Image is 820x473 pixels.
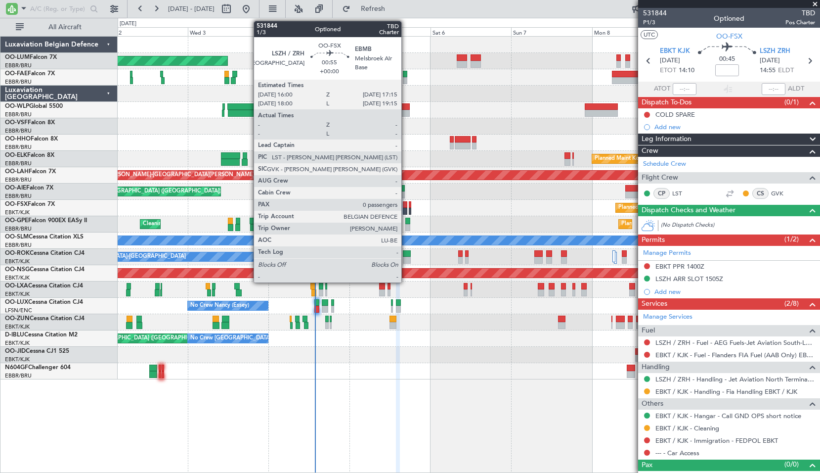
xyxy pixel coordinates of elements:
div: Thu 4 [268,27,349,36]
span: TBD [785,8,815,18]
a: EBBR/BRU [5,143,32,151]
span: OO-SLM [5,234,29,240]
span: [DATE] [760,56,780,66]
div: EBKT PPR 1400Z [655,262,704,271]
div: Optioned [714,13,744,24]
a: OO-NSGCessna Citation CJ4 [5,267,85,273]
div: No Crew Nancy (Essey) [190,298,249,313]
span: OO-FAE [5,71,28,77]
a: OO-VSFFalcon 8X [5,120,55,126]
a: EBKT/KJK [5,323,30,331]
span: OO-LAH [5,169,29,175]
a: EBBR/BRU [5,225,32,233]
a: OO-ZUNCessna Citation CJ4 [5,316,85,322]
div: (No Dispatch Checks) [661,221,820,232]
span: ATOT [654,84,670,94]
span: Handling [642,362,670,373]
span: OO-ELK [5,152,27,158]
span: Leg Information [642,134,691,145]
a: EBKT/KJK [5,339,30,347]
span: Crew [642,145,658,157]
a: Manage Services [643,312,692,322]
div: Owner Melsbroek Air Base [285,70,352,85]
a: LFSN/ENC [5,307,32,314]
span: Others [642,398,663,410]
a: EBBR/BRU [5,176,32,184]
a: EBKT/KJK [5,290,30,298]
div: Wed 3 [188,27,269,36]
a: EBKT/KJK [5,209,30,216]
a: LST [672,189,694,198]
div: Planned Maint Kortrijk-[GEOGRAPHIC_DATA] [595,151,710,166]
a: EBBR/BRU [5,192,32,200]
span: OO-NSG [5,267,30,273]
a: EBKT / KJK - Handling - Fia Handling EBKT / KJK [655,387,797,396]
span: ETOT [660,66,676,76]
span: Permits [642,235,665,246]
a: EBBR/BRU [5,241,32,249]
div: [DATE] [120,20,136,28]
div: Unplanned Maint [GEOGRAPHIC_DATA] ([GEOGRAPHIC_DATA] National) [300,184,485,199]
span: LSZH ZRH [760,47,790,56]
span: Pos Charter [785,18,815,27]
a: EBBR/BRU [5,372,32,379]
span: OO-FSX [716,31,742,42]
input: A/C (Reg. or Type) [30,1,87,16]
span: OO-AIE [5,185,26,191]
span: EBKT KJK [660,47,690,56]
a: --- - Car Access [655,449,699,457]
span: 00:45 [719,54,735,64]
span: OO-GPE [5,218,28,224]
a: EBKT/KJK [5,258,30,265]
div: Planned Maint [PERSON_NAME]-[GEOGRAPHIC_DATA][PERSON_NAME] ([GEOGRAPHIC_DATA][PERSON_NAME]) [69,168,361,183]
span: OO-VSF [5,120,28,126]
span: Pax [642,460,652,471]
a: D-IBLUCessna Citation M2 [5,332,78,338]
a: EBBR/BRU [5,127,32,135]
a: OO-HHOFalcon 8X [5,136,58,142]
a: N604GFChallenger 604 [5,365,71,371]
div: Tue 2 [107,27,188,36]
span: ELDT [778,66,794,76]
div: Planned Maint [GEOGRAPHIC_DATA] ([GEOGRAPHIC_DATA]) [65,184,221,199]
a: EBKT / KJK - Hangar - Call GND OPS short notice [655,412,801,420]
a: OO-ROKCessna Citation CJ4 [5,250,85,256]
div: Planned Maint Kortrijk-[GEOGRAPHIC_DATA] [618,200,734,215]
div: Mon 8 [592,27,673,36]
span: ALDT [788,84,804,94]
a: OO-FSXFalcon 7X [5,201,55,207]
span: (2/8) [784,298,799,309]
span: OO-LUM [5,54,30,60]
span: Dispatch Checks and Weather [642,205,735,216]
div: Cleaning [GEOGRAPHIC_DATA] ([GEOGRAPHIC_DATA] National) [143,217,308,232]
span: Fuel [642,325,655,336]
div: Fri 5 [349,27,431,36]
div: COLD SPARE [655,110,695,119]
span: Flight Crew [642,172,678,184]
a: OO-WLPGlobal 5500 [5,103,63,109]
span: OO-FSX [5,201,28,207]
span: Dispatch To-Dos [642,97,691,108]
span: OO-JID [5,348,26,354]
div: AOG Maint [GEOGRAPHIC_DATA] ([GEOGRAPHIC_DATA] National) [62,331,234,346]
a: EBKT / KJK - Cleaning [655,424,719,432]
a: OO-LUMFalcon 7X [5,54,57,60]
span: (0/0) [784,459,799,470]
a: OO-SLMCessna Citation XLS [5,234,84,240]
span: Refresh [352,5,394,12]
a: OO-AIEFalcon 7X [5,185,53,191]
span: OO-LUX [5,299,28,305]
div: Owner Melsbroek Air Base [285,53,352,68]
span: All Aircraft [26,24,104,31]
a: OO-GPEFalcon 900EX EASy II [5,218,87,224]
span: Services [642,298,667,310]
div: Sun 7 [511,27,592,36]
span: OO-WLP [5,103,29,109]
div: Planned Maint [GEOGRAPHIC_DATA] ([GEOGRAPHIC_DATA] National) [621,217,800,232]
span: OO-ZUN [5,316,30,322]
a: Schedule Crew [643,159,686,169]
a: EBKT / KJK - Immigration - FEDPOL EBKT [655,436,778,445]
a: OO-JIDCessna CJ1 525 [5,348,69,354]
button: UTC [641,30,658,39]
a: EBKT/KJK [5,274,30,282]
